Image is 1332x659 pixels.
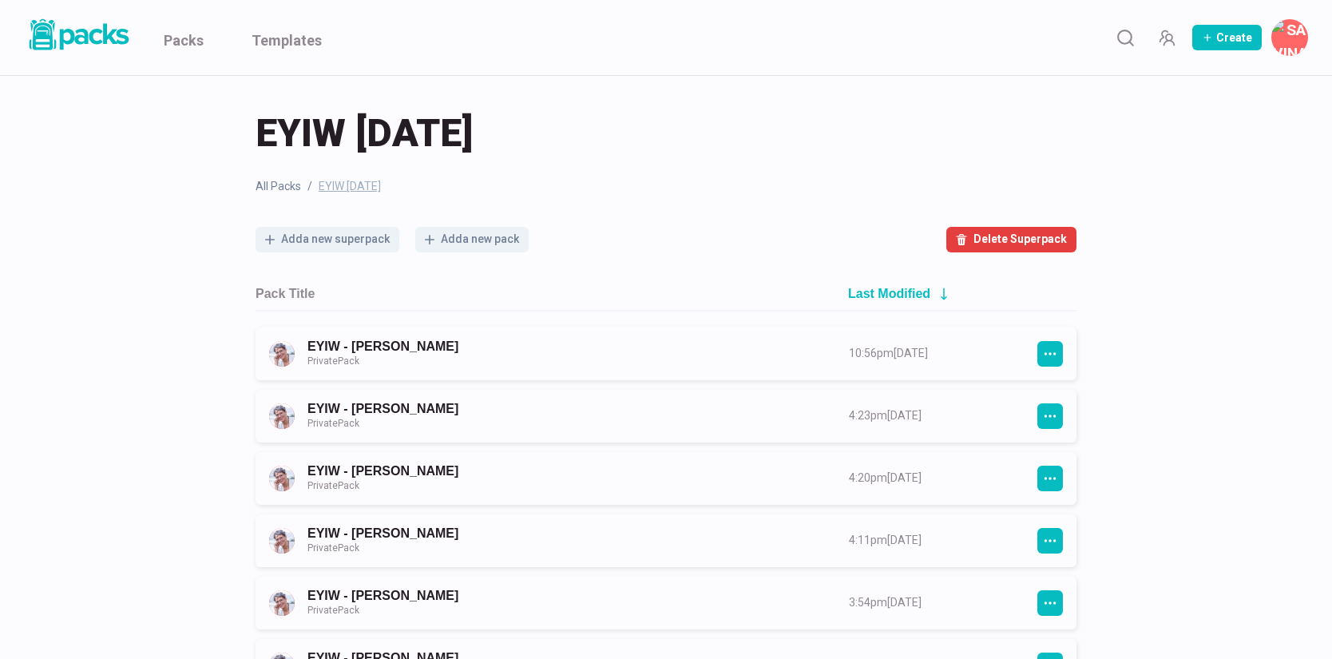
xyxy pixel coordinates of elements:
button: Create Pack [1192,25,1262,50]
a: Packs logo [24,16,132,59]
button: Search [1109,22,1141,54]
h2: Last Modified [848,286,930,301]
button: Delete Superpack [946,227,1076,252]
h2: Pack Title [256,286,315,301]
span: EYIW [DATE] [319,178,381,195]
button: Savina Tilmann [1271,19,1308,56]
span: / [307,178,312,195]
button: Manage Team Invites [1151,22,1183,54]
button: Adda new pack [415,227,529,252]
button: Adda new superpack [256,227,399,252]
span: EYIW [DATE] [256,108,473,159]
nav: breadcrumb [256,178,1076,195]
img: Packs logo [24,16,132,54]
a: All Packs [256,178,301,195]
